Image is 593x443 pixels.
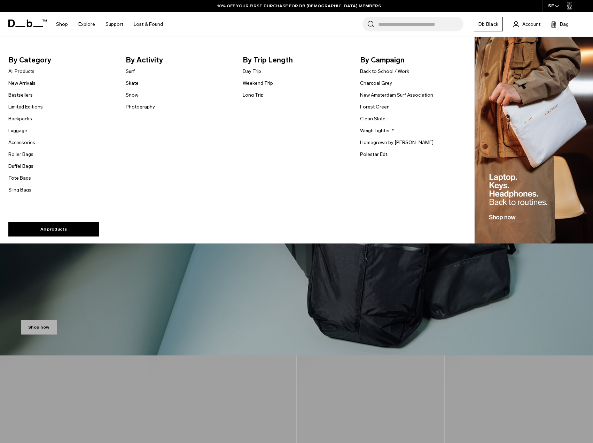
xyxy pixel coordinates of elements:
nav: Main Navigation [51,12,168,37]
a: All products [8,222,99,236]
a: Limited Editions [8,103,43,111]
a: Polestar Edt. [360,151,388,158]
a: Accessories [8,139,35,146]
a: Snow [126,91,138,99]
a: Shop [56,12,68,37]
a: Surf [126,68,135,75]
a: Back to School / Work [360,68,409,75]
span: By Activity [126,54,232,66]
a: 10% OFF YOUR FIRST PURCHASE FOR DB [DEMOGRAPHIC_DATA] MEMBERS [217,3,381,9]
a: Long Trip [243,91,264,99]
a: Lost & Found [134,12,163,37]
a: Weigh Lighter™ [360,127,395,134]
a: Bestsellers [8,91,33,99]
a: Charcoal Grey [360,80,392,87]
button: Bag [551,20,569,28]
a: Day Trip [243,68,261,75]
span: By Trip Length [243,54,349,66]
a: Duffel Bags [8,163,33,170]
a: Explore [78,12,95,37]
a: New Amsterdam Surf Association [360,91,433,99]
img: Db [475,37,593,244]
a: Tote Bags [8,174,31,182]
a: Photography [126,103,155,111]
a: Skate [126,80,139,87]
a: Roller Bags [8,151,33,158]
a: Forest Green [360,103,390,111]
a: Clean Slate [360,115,385,122]
a: Homegrown by [PERSON_NAME] [360,139,434,146]
a: Account [513,20,540,28]
a: All Products [8,68,34,75]
a: Luggage [8,127,27,134]
a: New Arrivals [8,80,36,87]
span: Bag [560,21,569,28]
a: Db Black [474,17,503,31]
a: Backpacks [8,115,32,122]
span: Account [522,21,540,28]
span: By Campaign [360,54,466,66]
a: Support [106,12,123,37]
a: Sling Bags [8,186,31,194]
span: By Category [8,54,115,66]
a: Weekend Trip [243,80,273,87]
